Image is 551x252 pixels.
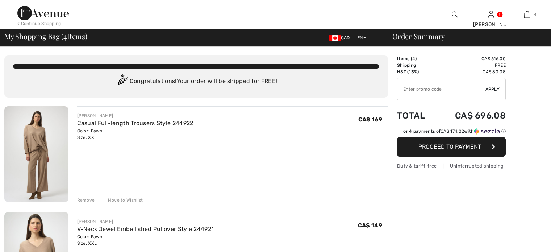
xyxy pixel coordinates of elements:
[473,21,509,28] div: [PERSON_NAME]
[397,78,485,100] input: Promo code
[397,162,506,169] div: Duty & tariff-free | Uninterrupted shipping
[452,10,458,19] img: search the website
[77,112,193,119] div: [PERSON_NAME]
[397,62,436,69] td: Shipping
[397,69,436,75] td: HST (13%)
[436,62,506,69] td: Free
[474,128,500,135] img: Sezzle
[77,226,214,232] a: V-Neck Jewel Embellished Pullover Style 244921
[358,116,382,123] span: CA$ 169
[115,74,130,89] img: Congratulation2.svg
[329,35,353,40] span: CAD
[397,103,436,128] td: Total
[4,33,87,40] span: My Shopping Bag ( Items)
[534,11,537,18] span: 4
[488,11,494,18] a: Sign In
[436,69,506,75] td: CA$ 80.08
[418,143,481,150] span: Proceed to Payment
[485,86,500,92] span: Apply
[509,10,545,19] a: 4
[329,35,341,41] img: Canadian Dollar
[77,218,214,225] div: [PERSON_NAME]
[524,10,530,19] img: My Bag
[397,137,506,157] button: Proceed to Payment
[77,128,193,141] div: Color: Fawn Size: XXL
[77,234,214,247] div: Color: Fawn Size: XXL
[4,106,68,202] img: Casual Full-length Trousers Style 244922
[436,103,506,128] td: CA$ 696.08
[63,31,67,40] span: 4
[403,128,506,135] div: or 4 payments of with
[488,10,494,19] img: My Info
[412,56,415,61] span: 4
[397,55,436,62] td: Items ( )
[357,35,366,40] span: EN
[102,197,143,203] div: Move to Wishlist
[17,6,69,20] img: 1ère Avenue
[77,120,193,127] a: Casual Full-length Trousers Style 244922
[441,129,464,134] span: CA$ 174.02
[17,20,61,27] div: < Continue Shopping
[436,55,506,62] td: CA$ 616.00
[397,128,506,137] div: or 4 payments ofCA$ 174.02withSezzle Click to learn more about Sezzle
[77,197,95,203] div: Remove
[384,33,547,40] div: Order Summary
[358,222,382,229] span: CA$ 149
[13,74,379,89] div: Congratulations! Your order will be shipped for FREE!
